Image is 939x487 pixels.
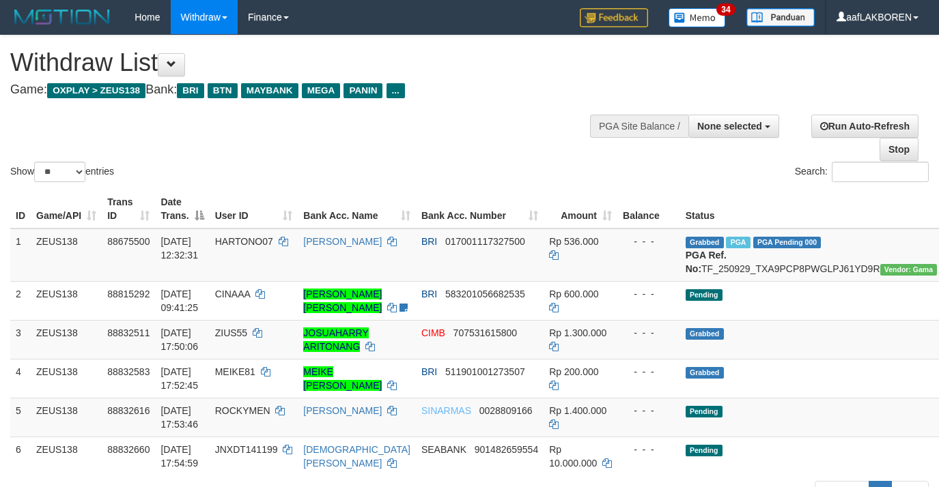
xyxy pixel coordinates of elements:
span: JNXDT141199 [215,444,278,455]
img: Button%20Memo.svg [669,8,726,27]
span: Grabbed [686,367,724,379]
th: Amount: activate to sort column ascending [544,190,617,228]
span: BRI [177,83,204,98]
td: 5 [10,398,31,437]
label: Search: [795,162,929,182]
b: PGA Ref. No: [686,250,727,274]
span: 34 [716,3,735,16]
span: MAYBANK [241,83,298,98]
span: [DATE] 12:32:31 [160,236,198,261]
th: Game/API: activate to sort column ascending [31,190,102,228]
span: ... [387,83,405,98]
a: Stop [880,138,919,161]
a: [PERSON_NAME] [303,405,382,416]
span: PGA Pending [753,237,822,248]
img: Feedback.jpg [580,8,648,27]
span: Copy 017001117327500 to clipboard [445,236,525,247]
span: Grabbed [686,328,724,340]
input: Search: [832,162,929,182]
td: ZEUS138 [31,398,102,437]
th: Date Trans.: activate to sort column descending [155,190,209,228]
button: None selected [688,115,779,138]
a: Run Auto-Refresh [811,115,919,138]
a: [DEMOGRAPHIC_DATA][PERSON_NAME] [303,444,410,469]
span: Vendor URL: https://trx31.1velocity.biz [880,264,938,276]
h1: Withdraw List [10,49,613,76]
span: SINARMAS [421,405,471,416]
span: [DATE] 17:54:59 [160,444,198,469]
span: 88815292 [107,289,150,299]
span: 88675500 [107,236,150,247]
td: ZEUS138 [31,359,102,398]
th: ID [10,190,31,228]
span: 88832583 [107,366,150,377]
div: - - - [623,365,675,379]
span: PANIN [344,83,382,98]
th: Trans ID: activate to sort column ascending [102,190,155,228]
label: Show entries [10,162,114,182]
span: SEABANK [421,444,466,455]
td: 3 [10,320,31,359]
a: [PERSON_NAME] [PERSON_NAME] [303,289,382,313]
a: [PERSON_NAME] [303,236,382,247]
span: Copy 901482659554 to clipboard [475,444,538,455]
td: ZEUS138 [31,281,102,320]
span: 88832660 [107,444,150,455]
span: Rp 200.000 [549,366,598,377]
td: 6 [10,437,31,475]
span: [DATE] 09:41:25 [160,289,198,313]
span: Copy 0028809166 to clipboard [479,405,533,416]
span: BRI [421,236,437,247]
td: ZEUS138 [31,437,102,475]
span: Pending [686,445,723,456]
div: - - - [623,443,675,456]
span: OXPLAY > ZEUS138 [47,83,145,98]
h4: Game: Bank: [10,83,613,97]
th: User ID: activate to sort column ascending [210,190,298,228]
th: Bank Acc. Name: activate to sort column ascending [298,190,416,228]
span: ROCKYMEN [215,405,270,416]
span: Rp 536.000 [549,236,598,247]
span: [DATE] 17:50:06 [160,327,198,352]
span: Grabbed [686,237,724,248]
select: Showentries [34,162,85,182]
span: CINAAA [215,289,250,299]
td: ZEUS138 [31,228,102,282]
span: 88832511 [107,327,150,338]
div: PGA Site Balance / [590,115,688,138]
div: - - - [623,326,675,340]
span: [DATE] 17:52:45 [160,366,198,391]
span: Copy 707531615800 to clipboard [453,327,517,338]
span: MEIKE81 [215,366,255,377]
span: BRI [421,366,437,377]
span: None selected [697,121,762,132]
span: Marked by aaftrukkakada [726,237,750,248]
td: ZEUS138 [31,320,102,359]
img: MOTION_logo.png [10,7,114,27]
div: - - - [623,235,675,248]
span: HARTONO07 [215,236,273,247]
span: BTN [208,83,238,98]
th: Bank Acc. Number: activate to sort column ascending [416,190,544,228]
span: Rp 600.000 [549,289,598,299]
th: Balance [617,190,680,228]
td: 2 [10,281,31,320]
a: JOSUAHARRY ARITONANG [303,327,368,352]
td: 1 [10,228,31,282]
a: MEIKE [PERSON_NAME] [303,366,382,391]
span: Rp 10.000.000 [549,444,597,469]
span: Rp 1.400.000 [549,405,606,416]
div: - - - [623,404,675,417]
span: ZIUS55 [215,327,247,338]
span: Pending [686,289,723,301]
span: BRI [421,289,437,299]
span: CIMB [421,327,445,338]
span: Rp 1.300.000 [549,327,606,338]
span: Pending [686,406,723,417]
td: 4 [10,359,31,398]
img: panduan.png [746,8,815,27]
span: 88832616 [107,405,150,416]
span: Copy 511901001273507 to clipboard [445,366,525,377]
div: - - - [623,287,675,301]
span: [DATE] 17:53:46 [160,405,198,430]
